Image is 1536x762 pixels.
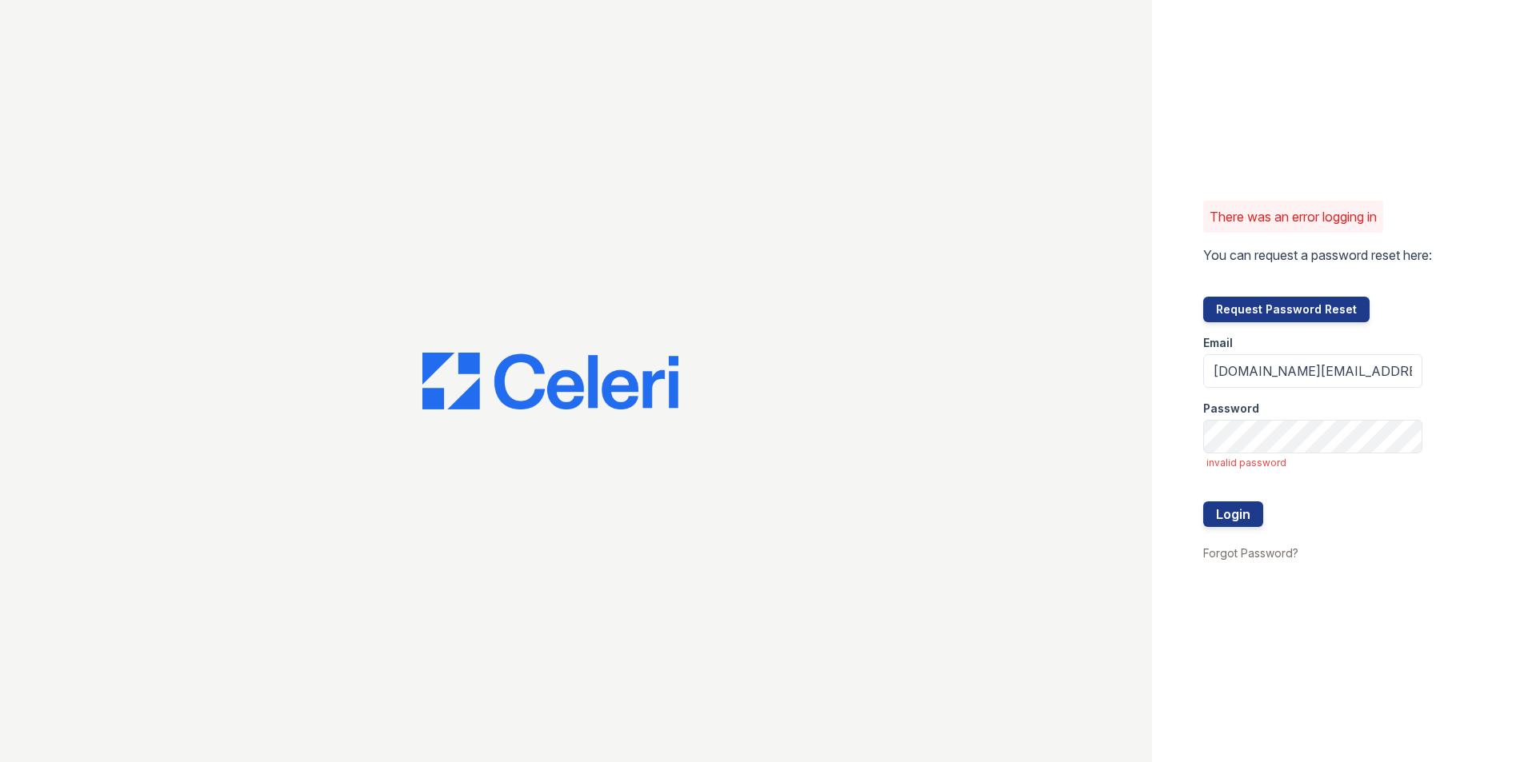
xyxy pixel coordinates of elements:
[1210,207,1377,226] p: There was an error logging in
[1203,245,1432,265] p: You can request a password reset here:
[422,353,678,410] img: CE_Logo_Blue-a8612792a0a2168367f1c8372b55b34899dd931a85d93a1a3d3e32e68fde9ad4.png
[1206,457,1422,469] span: invalid password
[1203,335,1233,351] label: Email
[1203,401,1259,417] label: Password
[1203,546,1298,560] a: Forgot Password?
[1203,297,1370,322] button: Request Password Reset
[1203,501,1263,527] button: Login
